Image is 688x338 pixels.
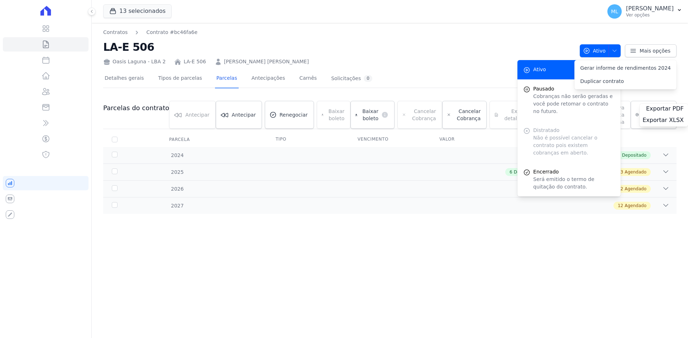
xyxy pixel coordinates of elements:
[157,69,204,88] a: Tipos de parcelas
[533,168,615,176] span: Encerrado
[265,101,314,129] a: Renegociar
[510,169,512,175] span: 6
[349,132,431,147] th: Vencimento
[103,29,197,36] nav: Breadcrumb
[646,105,684,112] span: Exportar PDF
[431,132,513,147] th: Valor
[640,47,670,54] span: Mais opções
[454,108,481,122] span: Cancelar Cobrança
[183,58,206,65] a: LA-E 506
[621,169,623,175] span: 3
[533,93,615,115] p: Cobranças não serão geradas e você pode retomar o contrato no futuro.
[642,117,684,124] span: Exportar XLSX
[514,169,538,175] span: Depositado
[513,132,595,147] th: Situação
[642,117,685,125] a: Exportar XLSX
[103,4,172,18] button: 13 selecionados
[625,44,677,57] a: Mais opções
[224,58,309,65] a: [PERSON_NAME] [PERSON_NAME]
[215,69,239,88] a: Parcelas
[626,12,674,18] p: Ver opções
[267,132,349,147] th: Tipo
[574,62,677,75] a: Gerar informe de rendimentos 2024
[533,176,615,191] p: Será emitido o termo de quitação do contrato.
[103,58,166,65] div: Oasis Laguna - LBA 2
[250,69,287,88] a: Antecipações
[646,105,685,114] a: Exportar PDF
[216,101,262,129] a: Antecipar
[622,152,646,158] span: Depositado
[583,44,606,57] span: Ativo
[161,132,199,147] div: Parcela
[626,5,674,12] p: [PERSON_NAME]
[103,29,574,36] nav: Breadcrumb
[103,29,128,36] a: Contratos
[360,108,378,122] span: Baixar boleto
[533,85,615,93] span: Pausado
[103,69,145,88] a: Detalhes gerais
[602,1,688,21] button: ML [PERSON_NAME] Ver opções
[350,101,395,129] a: Baixar boleto
[331,75,372,82] div: Solicitações
[574,75,677,88] a: Duplicar contrato
[232,111,256,118] span: Antecipar
[580,44,621,57] button: Ativo
[364,75,372,82] div: 0
[625,169,646,175] span: Agendado
[533,66,546,73] span: Ativo
[517,162,621,196] a: Encerrado Será emitido o termo de quitação do contrato.
[631,101,677,129] a: Nova cobrança avulsa
[611,9,618,14] span: ML
[625,202,646,209] span: Agendado
[298,69,318,88] a: Carnês
[146,29,197,36] a: Contrato #bc46fa6e
[330,69,374,88] a: Solicitações0
[442,101,487,129] a: Cancelar Cobrança
[517,79,621,121] button: Pausado Cobranças não serão geradas e você pode retomar o contrato no futuro.
[625,186,646,192] span: Agendado
[103,39,574,55] h2: LA-E 506
[618,202,623,209] span: 12
[103,104,169,112] h3: Parcelas do contrato
[279,111,308,118] span: Renegociar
